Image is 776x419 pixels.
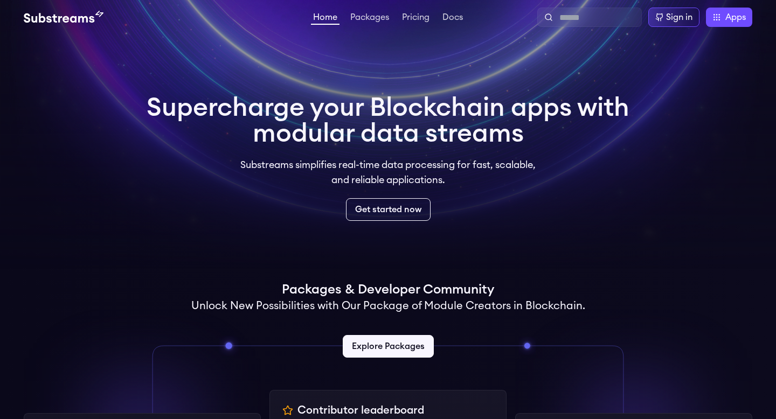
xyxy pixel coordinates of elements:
p: Substreams simplifies real-time data processing for fast, scalable, and reliable applications. [233,157,543,187]
h1: Supercharge your Blockchain apps with modular data streams [147,95,629,146]
a: Docs [440,13,465,24]
h2: Unlock New Possibilities with Our Package of Module Creators in Blockchain. [191,298,585,313]
span: Apps [725,11,746,24]
div: Sign in [666,11,692,24]
a: Packages [348,13,391,24]
a: Sign in [648,8,699,27]
h1: Packages & Developer Community [282,281,494,298]
a: Explore Packages [343,335,434,358]
a: Get started now [346,198,431,221]
a: Pricing [400,13,432,24]
a: Home [311,13,339,25]
img: Substream's logo [24,11,103,24]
